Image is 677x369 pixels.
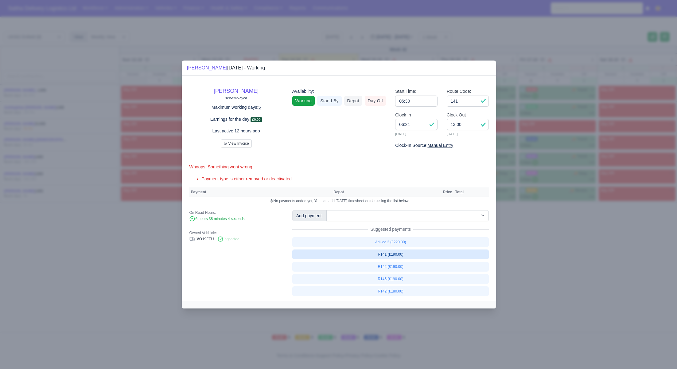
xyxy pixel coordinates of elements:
a: R142 (£180.00) [292,286,489,296]
small: self-employed [225,96,247,100]
a: VO19FTU [189,237,214,241]
div: 6 hours 38 minutes 4 seconds [189,216,283,222]
a: R141 (£190.00) [292,249,489,259]
li: Payment type is either removed or deactivated [201,175,489,183]
iframe: Chat Widget [646,340,677,369]
th: Depot [332,187,437,197]
u: 5 [259,105,261,110]
label: Clock Out [447,112,466,119]
label: Start Time: [395,88,416,95]
div: Availability: [292,88,386,95]
label: Clock In [395,112,411,119]
label: Route Code: [447,88,471,95]
a: [PERSON_NAME] [214,88,259,94]
a: Day Off [365,96,386,106]
a: Depot [344,96,362,106]
a: AdHoc 2 (£220.00) [292,237,489,247]
div: On Road Hours: [189,210,283,215]
div: Whoops! Something went wrong. [189,163,489,171]
span: Suggested payments [368,226,413,232]
div: Clock-In Source: [395,142,489,149]
th: Price [442,187,453,197]
th: Payment [189,187,332,197]
a: Stand By [317,96,341,106]
div: Add payment: [292,210,327,221]
div: [DATE] - Working [187,64,265,72]
div: Owned Vehhicle: [189,230,283,235]
small: [DATE] [447,131,489,137]
a: R142 (£190.00) [292,262,489,272]
td: No payments added yet, You can add [DATE] timesheet entries using the list below [189,197,489,205]
span: Inspected [217,237,239,241]
p: Maximum working days: [189,104,283,111]
a: R145 (£190.00) [292,274,489,284]
th: Total [453,187,465,197]
p: Last active: [189,128,283,135]
button: View Invoice [221,139,252,147]
small: [DATE] [395,131,438,137]
a: [PERSON_NAME] [187,65,227,70]
u: Manual Entry [427,143,453,148]
u: 12 hours ago [235,128,260,133]
span: £0.00 [251,117,262,122]
p: Earnings for the day: [189,116,283,123]
a: Working [292,96,315,106]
